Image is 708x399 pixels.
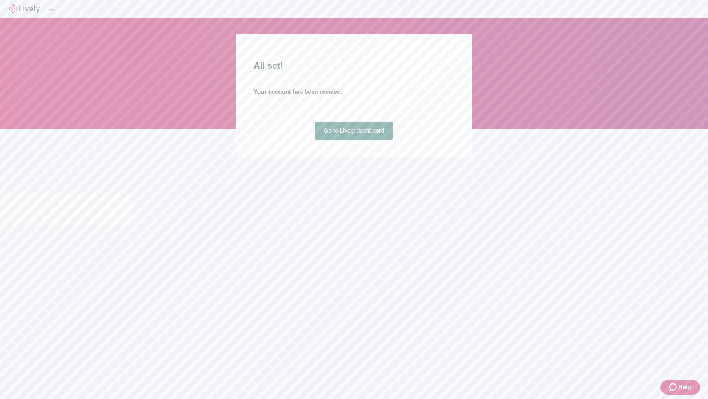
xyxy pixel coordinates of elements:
[49,9,55,11] button: Log out
[678,383,691,392] span: Help
[660,380,700,395] button: Zendesk support iconHelp
[9,4,40,13] img: Lively
[669,383,678,392] svg: Zendesk support icon
[315,122,393,140] a: Go to Lively dashboard
[254,59,454,72] h2: All set!
[254,88,454,96] h4: Your account has been created.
